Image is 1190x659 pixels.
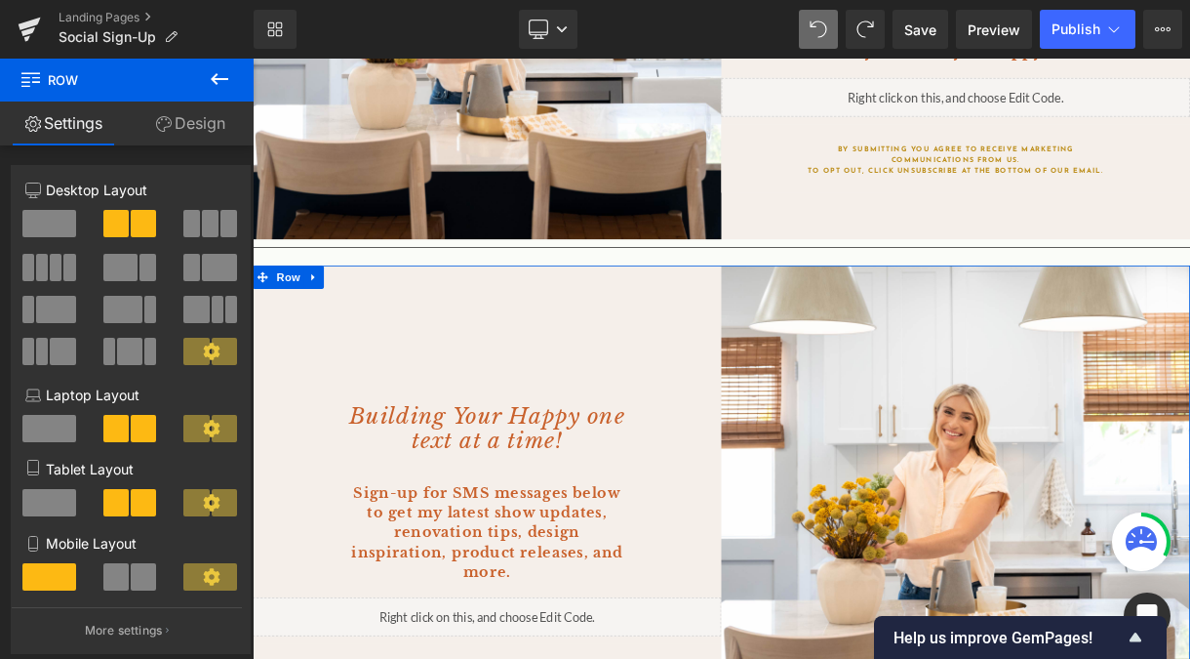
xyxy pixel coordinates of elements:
[122,433,469,498] i: Building Your Happy one text at a time!
[25,533,236,554] p: Mobile Layout
[1143,10,1182,49] button: More
[893,626,1147,649] button: Show survey - Help us improve GemPages!
[125,537,466,657] b: Sign-up for SMS messages below to get my latest show updates, renovation tips, design inspiration...
[25,180,236,200] p: Desktop Layout
[904,20,936,40] span: Save
[968,20,1020,40] span: Preview
[254,10,297,49] a: New Library
[688,107,1083,149] h2: By submitting you agree to receive marketing communications from us. To opt out, click unsubscrib...
[85,622,163,639] p: More settings
[59,10,254,25] a: Landing Pages
[846,10,885,49] button: Redo
[799,10,838,49] button: Undo
[1051,21,1100,37] span: Publish
[1040,10,1135,49] button: Publish
[25,459,236,479] p: Tablet Layout
[25,261,64,290] span: Row
[12,607,242,653] button: More settings
[956,10,1032,49] a: Preview
[64,261,90,290] a: Expand / Collapse
[893,629,1124,647] span: Help us improve GemPages!
[127,102,254,145] a: Design
[1124,593,1170,639] div: Open Intercom Messenger
[59,29,156,45] span: Social Sign-Up
[20,59,215,102] span: Row
[25,385,236,405] p: Laptop Layout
